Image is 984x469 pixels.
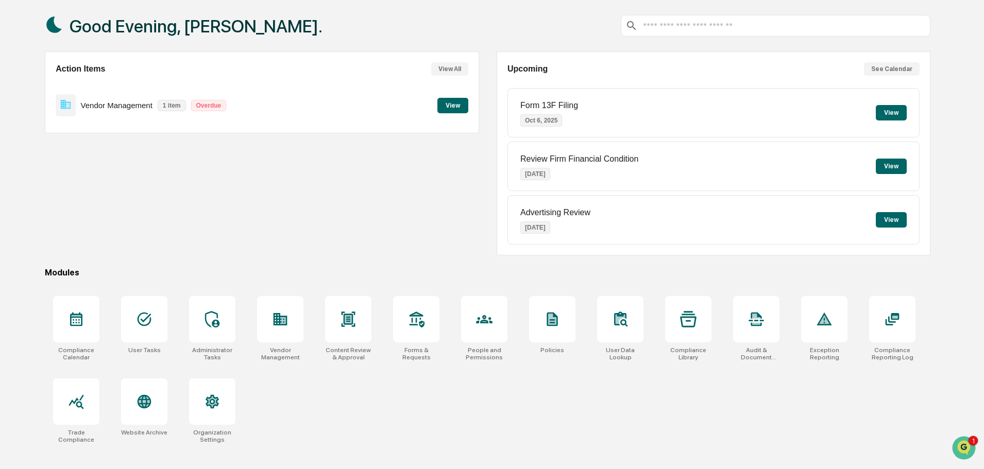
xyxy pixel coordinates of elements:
div: 🗄️ [75,212,83,220]
p: How can we help? [10,22,188,38]
div: Policies [540,346,564,354]
div: Start new chat [46,79,169,89]
p: Advertising Review [520,208,590,217]
img: Jack Rasmussen [10,158,27,175]
div: User Tasks [128,346,161,354]
button: See all [160,112,188,125]
div: Audit & Document Logs [733,346,779,361]
span: 3 minutes ago [91,140,135,148]
span: • [86,140,89,148]
div: Forms & Requests [393,346,439,361]
img: Edgar Collado [10,130,27,147]
img: 1746055101610-c473b297-6a78-478c-a979-82029cc54cd1 [21,168,29,177]
p: Overdue [191,100,227,111]
button: View [876,212,907,228]
div: People and Permissions [461,346,507,361]
button: Start new chat [175,82,188,94]
a: 🗄️Attestations [71,206,132,225]
span: [DATE] [91,168,112,176]
p: 1 item [158,100,186,111]
div: Exception Reporting [801,346,847,361]
span: Preclearance [21,211,66,221]
div: Administrator Tasks [189,346,235,361]
span: Data Lookup [21,230,65,240]
div: Compliance Calendar [53,346,99,361]
div: Website Archive [121,429,167,436]
span: [PERSON_NAME] [32,168,83,176]
span: [PERSON_NAME] [32,140,83,148]
div: Vendor Management [257,346,303,361]
div: Compliance Reporting Log [869,346,915,361]
button: View [876,105,907,120]
p: Review Firm Financial Condition [520,154,638,164]
a: View [437,100,468,110]
div: Trade Compliance [53,429,99,443]
div: Modules [45,268,930,277]
iframe: Open customer support [951,435,979,463]
span: • [86,168,89,176]
button: See Calendar [864,62,920,76]
p: [DATE] [520,168,550,180]
p: Form 13F Filing [520,101,578,110]
span: Attestations [85,211,128,221]
div: Content Review & Approval [325,346,371,361]
div: Past conversations [10,114,69,123]
div: Compliance Library [665,346,711,361]
div: We're offline, we'll be back soon [46,89,146,97]
img: 8933085812038_c878075ebb4cc5468115_72.jpg [22,79,40,97]
p: [DATE] [520,221,550,234]
span: Pylon [103,255,125,263]
p: Vendor Management [81,101,152,110]
div: Organization Settings [189,429,235,443]
h2: Upcoming [507,64,548,74]
div: 🖐️ [10,212,19,220]
button: View [876,159,907,174]
div: 🔎 [10,231,19,239]
a: 🖐️Preclearance [6,206,71,225]
h1: Good Evening, [PERSON_NAME]. [70,16,323,37]
a: Powered byPylon [73,255,125,263]
img: 1746055101610-c473b297-6a78-478c-a979-82029cc54cd1 [10,79,29,97]
button: View [437,98,468,113]
a: 🔎Data Lookup [6,226,69,245]
button: View All [431,62,468,76]
p: Oct 6, 2025 [520,114,562,127]
div: User Data Lookup [597,346,643,361]
h2: Action Items [56,64,105,74]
